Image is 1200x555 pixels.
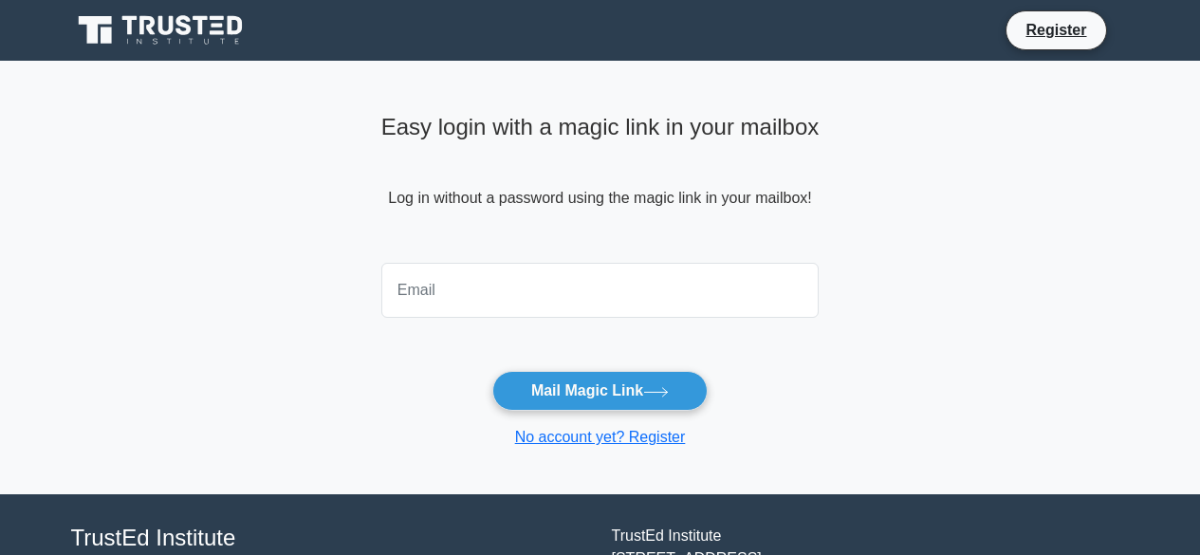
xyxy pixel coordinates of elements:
[381,263,820,318] input: Email
[515,429,686,445] a: No account yet? Register
[71,525,589,552] h4: TrustEd Institute
[381,114,820,141] h4: Easy login with a magic link in your mailbox
[492,371,708,411] button: Mail Magic Link
[381,106,820,255] div: Log in without a password using the magic link in your mailbox!
[1014,18,1098,42] a: Register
